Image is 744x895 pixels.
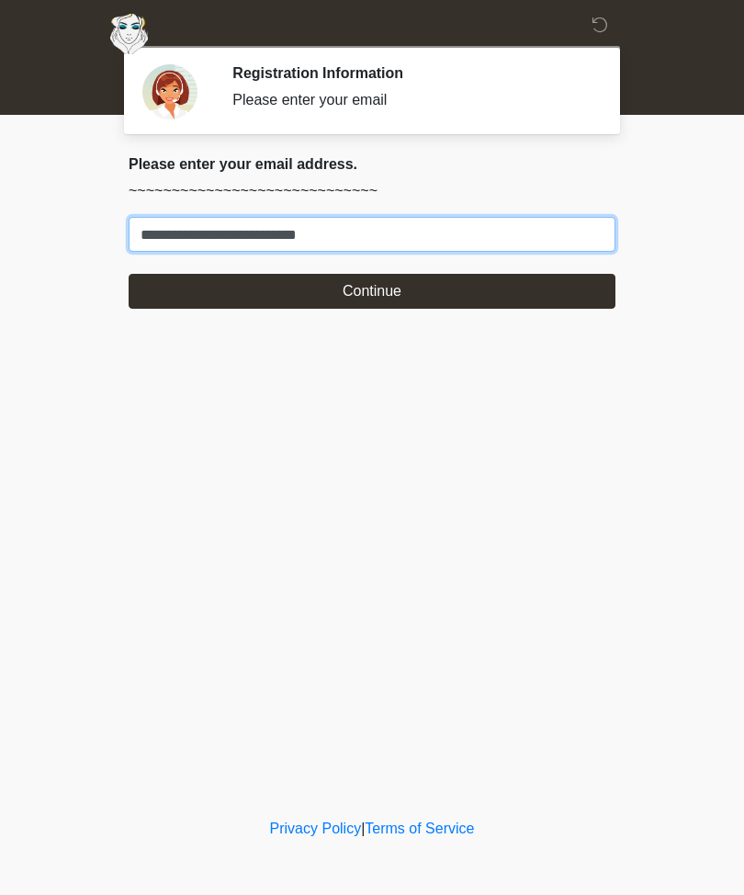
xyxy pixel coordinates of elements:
a: Terms of Service [365,821,474,836]
a: Privacy Policy [270,821,362,836]
img: Agent Avatar [142,64,197,119]
h2: Please enter your email address. [129,155,615,173]
div: Please enter your email [232,89,588,111]
h2: Registration Information [232,64,588,82]
p: ~~~~~~~~~~~~~~~~~~~~~~~~~~~~~ [129,180,615,202]
button: Continue [129,274,615,309]
a: | [361,821,365,836]
img: Aesthetically Yours Wellness Spa Logo [110,14,148,54]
